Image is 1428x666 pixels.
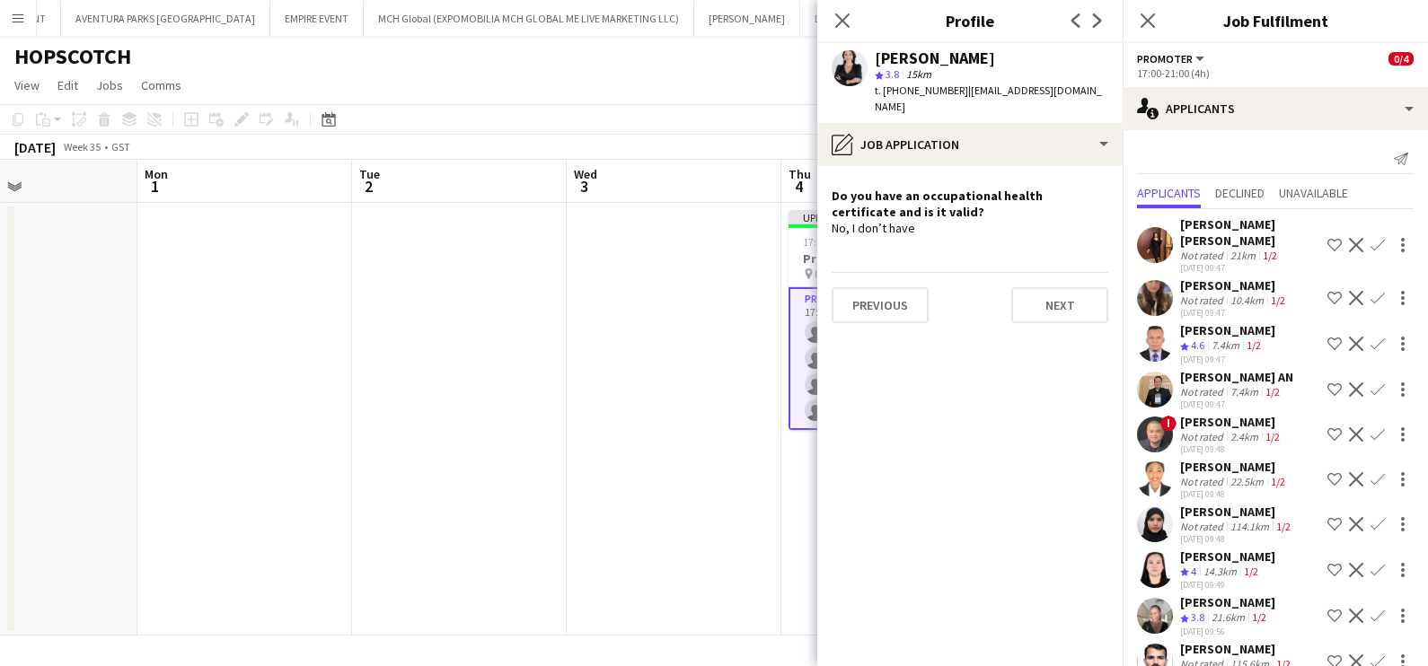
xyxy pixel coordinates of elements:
span: 0/4 [1388,52,1414,66]
span: Edit [57,77,78,93]
button: Promoter [1137,52,1207,66]
span: RAW Coffee [815,267,865,281]
span: View [14,77,40,93]
app-skills-label: 1/2 [1276,520,1291,533]
span: ! [1160,416,1177,432]
div: Not rated [1180,520,1227,533]
a: Comms [134,74,189,97]
div: Not rated [1180,475,1227,488]
div: [DATE] 09:47 [1180,354,1275,365]
div: [DATE] [14,138,56,156]
a: Jobs [89,74,130,97]
app-skills-label: 1/2 [1265,385,1280,399]
span: 4 [1191,565,1196,578]
div: 7.4km [1208,338,1243,354]
div: [DATE] 09:56 [1180,626,1275,637]
div: 21.6km [1208,610,1248,626]
button: Next [1011,287,1108,323]
h1: HOPSCOTCH [14,43,131,70]
div: [PERSON_NAME] [1180,277,1289,294]
span: Thu [789,166,811,182]
span: Applicants [1137,187,1201,199]
span: Jobs [96,77,123,93]
span: 1 [142,176,168,197]
div: 22.5km [1227,475,1267,488]
div: 2.4km [1227,430,1262,443]
button: AVENTURA PARKS [GEOGRAPHIC_DATA] [61,1,270,36]
span: | [EMAIL_ADDRESS][DOMAIN_NAME] [875,83,1102,113]
h4: Do you have an occupational health certificate and is it valid? [832,188,1108,220]
span: Comms [141,77,181,93]
span: Promoter [1137,52,1193,66]
span: Wed [574,166,597,182]
div: [PERSON_NAME] [PERSON_NAME] [1180,216,1320,249]
span: 17:00-21:00 (4h) [803,235,876,249]
span: 3.8 [1191,610,1204,624]
div: Not rated [1180,430,1227,443]
span: 3.8 [886,67,899,81]
div: Applicants [1123,87,1428,130]
div: 21km [1227,249,1259,262]
button: [PERSON_NAME] [694,1,800,36]
div: No, I don’t have [832,220,1108,236]
div: Job Application [817,123,1123,166]
h3: Job Fulfilment [1123,9,1428,32]
div: [DATE] 09:47 [1180,307,1289,319]
h3: Private Event F&B [789,250,990,267]
span: Declined [1215,187,1265,199]
div: [PERSON_NAME] [875,50,995,66]
a: Edit [50,74,85,97]
app-skills-label: 1/2 [1271,475,1285,488]
div: Updated [789,210,990,224]
span: 4 [786,176,811,197]
span: 4.6 [1191,338,1204,352]
app-skills-label: 1/2 [1263,249,1277,262]
span: 2 [357,176,380,197]
div: [PERSON_NAME] [1180,641,1294,657]
div: [PERSON_NAME] [1180,504,1294,520]
span: 3 [571,176,597,197]
div: [DATE] 09:47 [1180,262,1320,274]
div: [PERSON_NAME] [1180,594,1275,610]
div: [PERSON_NAME] [1180,322,1275,338]
app-skills-label: 1/2 [1244,565,1258,578]
div: GST [111,140,130,153]
div: 17:00-21:00 (4h) [1137,66,1414,80]
app-skills-label: 1/2 [1271,294,1285,307]
div: Not rated [1180,249,1227,262]
span: 15km [903,67,935,81]
div: [DATE] 09:48 [1180,488,1289,500]
div: [PERSON_NAME] [1180,548,1275,565]
span: Week 35 [59,140,104,153]
div: [PERSON_NAME] AN [1180,369,1293,385]
app-skills-label: 1/2 [1265,430,1280,443]
span: Unavailable [1279,187,1348,199]
div: [DATE] 09:47 [1180,399,1293,410]
span: Mon [145,166,168,182]
div: 14.3km [1200,565,1240,580]
button: DWTC [800,1,858,36]
div: [DATE] 09:48 [1180,443,1283,455]
div: Not rated [1180,294,1227,307]
div: Not rated [1180,385,1227,399]
span: Tue [359,166,380,182]
app-skills-label: 1/2 [1247,338,1261,352]
button: MCH Global (EXPOMOBILIA MCH GLOBAL ME LIVE MARKETING LLC) [364,1,694,36]
app-card-role: Promoter31A0/417:00-21:00 (4h) [789,287,990,430]
div: [PERSON_NAME] [1180,414,1283,430]
app-skills-label: 1/2 [1252,610,1266,624]
div: [PERSON_NAME] [1180,459,1289,475]
div: 114.1km [1227,520,1273,533]
div: 7.4km [1227,385,1262,399]
div: 10.4km [1227,294,1267,307]
div: [DATE] 09:49 [1180,579,1275,591]
span: t. [PHONE_NUMBER] [875,83,968,97]
app-job-card: Updated17:00-21:00 (4h)0/4Private Event F&B RAW Coffee1 RolePromoter31A0/417:00-21:00 (4h) [789,210,990,430]
div: [DATE] 09:48 [1180,533,1294,545]
h3: Profile [817,9,1123,32]
a: View [7,74,47,97]
button: Previous [832,287,929,323]
button: EMPIRE EVENT [270,1,364,36]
